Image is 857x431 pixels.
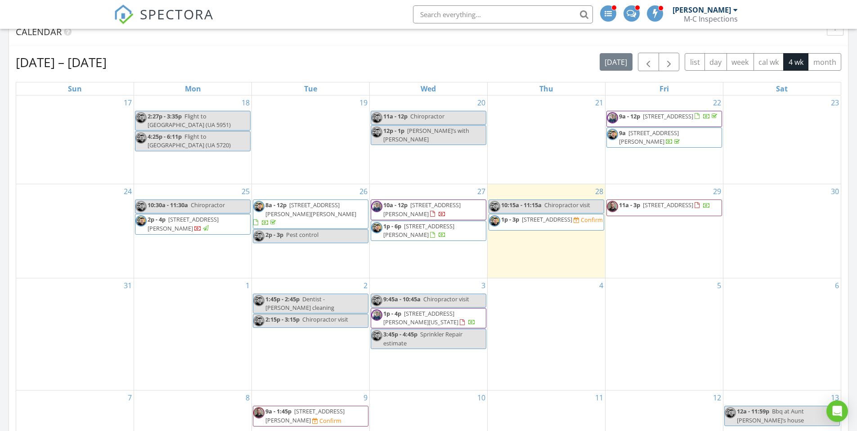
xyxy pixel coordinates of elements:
a: SPECTORA [114,12,214,31]
a: Go to September 7, 2025 [126,390,134,405]
span: [PERSON_NAME]’s with [PERSON_NAME] [383,127,469,143]
button: Next [659,53,680,71]
a: Go to August 31, 2025 [122,278,134,293]
td: Go to September 5, 2025 [605,278,723,390]
a: Go to September 11, 2025 [593,390,605,405]
a: Tuesday [302,82,319,95]
a: Go to September 12, 2025 [711,390,723,405]
a: Go to August 25, 2025 [240,184,251,199]
a: Go to August 24, 2025 [122,184,134,199]
img: matt.jpg [253,295,265,306]
a: Go to September 10, 2025 [476,390,487,405]
td: Go to August 17, 2025 [16,95,134,184]
a: 8a - 12p [STREET_ADDRESS][PERSON_NAME][PERSON_NAME] [253,201,356,226]
img: matt.jpg [489,215,500,227]
span: 9a - 12p [619,112,640,120]
td: Go to August 20, 2025 [370,95,488,184]
a: 10a - 12p [STREET_ADDRESS][PERSON_NAME] [383,201,461,218]
a: Friday [658,82,671,95]
span: [STREET_ADDRESS][PERSON_NAME] [383,222,454,239]
a: 8a - 12p [STREET_ADDRESS][PERSON_NAME][PERSON_NAME] [253,200,368,229]
button: day [704,53,727,71]
span: Chiropractor [191,201,225,209]
span: 9a - 1:45p [265,407,292,415]
span: 8a - 12p [265,201,287,209]
span: Chiropractor [410,112,444,120]
a: 9a [STREET_ADDRESS][PERSON_NAME] [606,127,722,148]
a: Go to August 23, 2025 [829,95,841,110]
img: 578cantrell.jpg [371,309,382,321]
td: Go to August 19, 2025 [252,95,370,184]
a: Go to August 28, 2025 [593,184,605,199]
span: [STREET_ADDRESS][PERSON_NAME] [265,407,345,424]
a: Go to September 8, 2025 [244,390,251,405]
a: Go to September 6, 2025 [833,278,841,293]
td: Go to August 27, 2025 [370,184,488,278]
a: Go to August 22, 2025 [711,95,723,110]
span: 10a - 12p [383,201,408,209]
a: Go to August 29, 2025 [711,184,723,199]
a: Go to August 27, 2025 [476,184,487,199]
td: Go to August 24, 2025 [16,184,134,278]
img: matt.jpg [371,222,382,233]
span: 1:45p - 2:45p [265,295,300,303]
td: Go to August 31, 2025 [16,278,134,390]
a: Go to September 5, 2025 [715,278,723,293]
a: 9a - 1:45p [STREET_ADDRESS][PERSON_NAME] Confirm [253,406,368,426]
div: M-C Inspections [684,14,738,23]
a: Monday [183,82,203,95]
span: 1p - 3p [501,215,519,223]
a: Thursday [538,82,555,95]
span: [STREET_ADDRESS][PERSON_NAME] [148,215,219,232]
a: 9a - 12p [STREET_ADDRESS] [619,112,719,120]
a: 9a - 1:45p [STREET_ADDRESS][PERSON_NAME] [265,407,345,424]
img: 578cantrell.jpg [371,201,382,212]
span: 4:25p - 6:11p [148,132,182,141]
img: 578cantrell.jpg [607,112,618,123]
td: Go to August 26, 2025 [252,184,370,278]
span: [STREET_ADDRESS][PERSON_NAME] [383,201,461,218]
a: Confirm [312,417,341,425]
span: [STREET_ADDRESS] [643,201,693,209]
a: 11a - 3p [STREET_ADDRESS] [606,200,722,216]
img: kyle_jacobson.jpg [607,201,618,212]
span: 2p - 4p [148,215,166,223]
div: Open Intercom Messenger [826,400,848,422]
a: Go to August 18, 2025 [240,95,251,110]
span: Sprinkler Repair estimate [383,330,462,347]
span: Flight to [GEOGRAPHIC_DATA] (UA 5951) [148,112,231,129]
a: Go to September 13, 2025 [829,390,841,405]
img: matt.jpg [371,330,382,341]
td: Go to September 6, 2025 [723,278,841,390]
div: Confirm [319,417,341,424]
span: [STREET_ADDRESS][PERSON_NAME] [619,129,679,145]
a: Go to August 21, 2025 [593,95,605,110]
a: Go to August 19, 2025 [358,95,369,110]
td: Go to August 29, 2025 [605,184,723,278]
img: matt.jpg [725,407,736,418]
span: Pest control [286,231,319,239]
button: 4 wk [783,53,808,71]
a: Wednesday [419,82,438,95]
span: Bbq at Aunt [PERSON_NAME]’s house [737,407,804,424]
span: [STREET_ADDRESS][PERSON_NAME][PERSON_NAME] [265,201,356,218]
td: Go to September 4, 2025 [487,278,605,390]
span: 1p - 4p [383,309,401,318]
button: list [685,53,705,71]
a: 1p - 3p [STREET_ADDRESS] [501,215,574,223]
img: matt.jpg [135,112,147,123]
span: Dentist -[PERSON_NAME] cleaning [265,295,334,312]
span: 3:45p - 4:45p [383,330,417,338]
img: matt.jpg [135,132,147,144]
a: Sunday [66,82,84,95]
td: Go to August 21, 2025 [487,95,605,184]
div: [PERSON_NAME] [673,5,731,14]
a: 2p - 4p [STREET_ADDRESS][PERSON_NAME] [148,215,219,232]
span: 12p - 1p [383,127,404,135]
div: Confirm [581,216,603,223]
span: [STREET_ADDRESS] [643,112,693,120]
span: 2:27p - 3:35p [148,112,182,120]
a: Confirm [574,216,603,224]
a: 1p - 3p [STREET_ADDRESS] Confirm [489,214,604,230]
span: 2:15p - 3:15p [265,315,300,323]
